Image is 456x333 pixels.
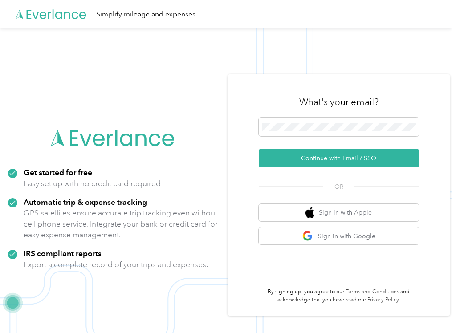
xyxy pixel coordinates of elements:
strong: IRS compliant reports [24,248,102,258]
button: google logoSign in with Google [259,227,419,245]
p: By signing up, you agree to our and acknowledge that you have read our . [259,288,419,304]
button: apple logoSign in with Apple [259,204,419,221]
img: apple logo [305,207,314,218]
p: Export a complete record of your trips and expenses. [24,259,208,270]
a: Terms and Conditions [346,288,399,295]
button: Continue with Email / SSO [259,149,419,167]
div: Simplify mileage and expenses [96,9,195,20]
strong: Get started for free [24,167,92,177]
p: Easy set up with no credit card required [24,178,161,189]
h3: What's your email? [299,96,379,108]
span: OR [323,182,354,191]
strong: Automatic trip & expense tracking [24,197,147,207]
img: google logo [302,231,313,242]
p: GPS satellites ensure accurate trip tracking even without cell phone service. Integrate your bank... [24,207,218,240]
a: Privacy Policy [367,296,399,303]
